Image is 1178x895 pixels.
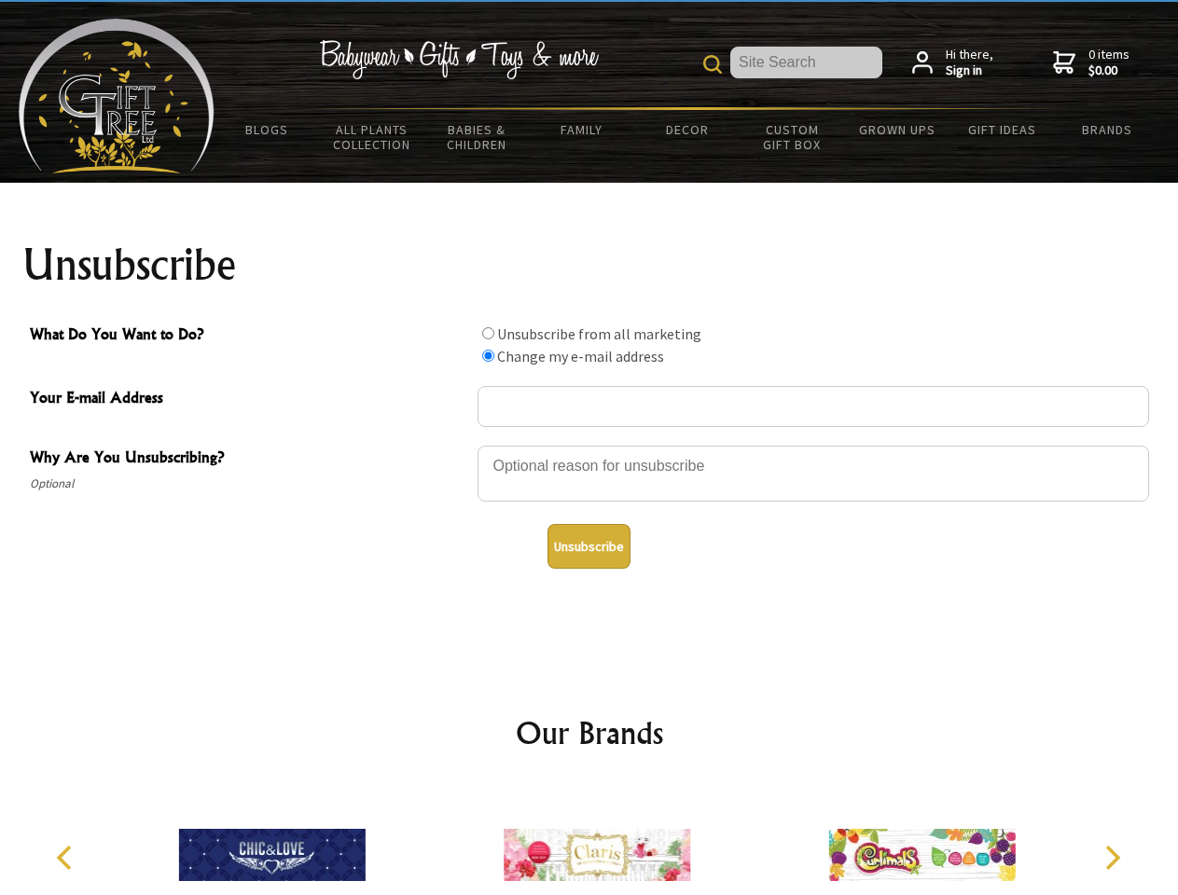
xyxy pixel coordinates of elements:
span: 0 items [1088,46,1129,79]
a: Babies & Children [424,110,530,164]
img: product search [703,55,722,74]
h1: Unsubscribe [22,242,1157,287]
label: Unsubscribe from all marketing [497,324,701,343]
a: Brands [1055,110,1160,149]
a: Custom Gift Box [740,110,845,164]
img: Babyware - Gifts - Toys and more... [19,19,215,173]
span: Optional [30,473,468,495]
button: Next [1091,837,1132,878]
a: Gift Ideas [949,110,1055,149]
button: Unsubscribe [547,524,631,569]
span: Why Are You Unsubscribing? [30,446,468,473]
strong: Sign in [946,62,993,79]
img: Babywear - Gifts - Toys & more [319,40,599,79]
a: Decor [634,110,740,149]
span: Your E-mail Address [30,386,468,413]
input: Site Search [730,47,882,78]
input: What Do You Want to Do? [482,350,494,362]
h2: Our Brands [37,710,1142,755]
input: What Do You Want to Do? [482,327,494,339]
a: 0 items$0.00 [1053,47,1129,79]
a: BLOGS [215,110,320,149]
span: What Do You Want to Do? [30,323,468,350]
textarea: Why Are You Unsubscribing? [478,446,1149,502]
a: Family [530,110,635,149]
strong: $0.00 [1088,62,1129,79]
button: Previous [47,837,88,878]
input: Your E-mail Address [478,386,1149,427]
a: All Plants Collection [320,110,425,164]
a: Grown Ups [844,110,949,149]
a: Hi there,Sign in [912,47,993,79]
span: Hi there, [946,47,993,79]
label: Change my e-mail address [497,347,664,365]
